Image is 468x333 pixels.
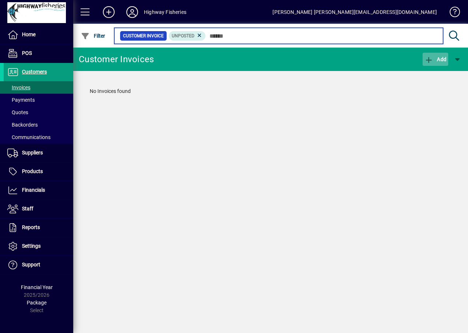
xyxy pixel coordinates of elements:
span: Suppliers [22,150,43,156]
span: Financial Year [21,284,53,290]
a: Invoices [4,81,73,94]
span: Reports [22,224,40,230]
button: Add [423,53,448,66]
a: Financials [4,181,73,199]
div: Highway Fisheries [144,6,186,18]
a: Settings [4,237,73,255]
span: Add [424,56,446,62]
button: Filter [79,29,107,42]
span: Financials [22,187,45,193]
span: Payments [7,97,35,103]
span: POS [22,50,32,56]
a: Backorders [4,119,73,131]
span: Settings [22,243,41,249]
span: Home [22,31,36,37]
button: Profile [120,5,144,19]
span: Filter [81,33,105,39]
a: Staff [4,200,73,218]
a: Payments [4,94,73,106]
a: Quotes [4,106,73,119]
span: Products [22,168,43,174]
a: Reports [4,218,73,237]
a: Home [4,26,73,44]
button: Add [97,5,120,19]
a: Support [4,256,73,274]
div: Customer Invoices [79,53,154,65]
span: Package [27,300,47,306]
div: No Invoices found [82,80,459,102]
a: Products [4,162,73,181]
span: Support [22,262,40,267]
span: Backorders [7,122,38,128]
span: Customer Invoice [123,32,164,40]
a: Suppliers [4,144,73,162]
mat-chip: Customer Invoice Status: Unposted [169,31,206,41]
span: Customers [22,69,47,75]
a: Communications [4,131,73,143]
div: [PERSON_NAME] [PERSON_NAME][EMAIL_ADDRESS][DOMAIN_NAME] [272,6,437,18]
a: Knowledge Base [444,1,459,25]
span: Unposted [172,33,194,38]
span: Invoices [7,85,30,90]
span: Staff [22,206,33,212]
span: Quotes [7,109,28,115]
a: POS [4,44,73,63]
span: Communications [7,134,51,140]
